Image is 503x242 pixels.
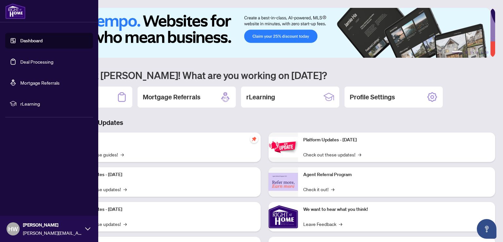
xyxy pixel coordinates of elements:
a: Deal Processing [20,59,53,65]
h1: Welcome back [PERSON_NAME]! What are you working on [DATE]? [34,69,495,81]
span: → [358,151,361,158]
span: → [331,186,334,193]
button: 5 [481,51,483,54]
p: Agent Referral Program [303,171,490,178]
img: We want to hear what you think! [269,202,298,232]
img: logo [5,3,26,19]
p: Platform Updates - [DATE] [303,136,490,144]
span: → [121,151,124,158]
img: Platform Updates - June 23, 2025 [269,137,298,157]
button: Open asap [477,219,496,239]
span: rLearning [20,100,88,107]
a: Leave Feedback→ [303,220,342,228]
a: Check it out!→ [303,186,334,193]
p: Self-Help [69,136,255,144]
h3: Brokerage & Industry Updates [34,118,495,127]
a: Mortgage Referrals [20,80,60,86]
span: → [123,186,127,193]
button: 2 [465,51,468,54]
span: [PERSON_NAME] [23,221,82,229]
span: HW [8,224,18,233]
span: pushpin [250,135,258,143]
h2: Mortgage Referrals [143,92,200,102]
a: Check out these updates!→ [303,151,361,158]
button: 3 [470,51,473,54]
button: 1 [452,51,462,54]
img: Slide 0 [34,8,490,58]
h2: Profile Settings [350,92,395,102]
button: 6 [486,51,489,54]
img: Agent Referral Program [269,173,298,191]
p: Platform Updates - [DATE] [69,206,255,213]
span: [PERSON_NAME][EMAIL_ADDRESS][PERSON_NAME][PERSON_NAME][DOMAIN_NAME] [23,229,82,236]
span: → [123,220,127,228]
span: → [339,220,342,228]
h2: rLearning [246,92,275,102]
p: We want to hear what you think! [303,206,490,213]
button: 4 [475,51,478,54]
p: Platform Updates - [DATE] [69,171,255,178]
a: Dashboard [20,38,43,44]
